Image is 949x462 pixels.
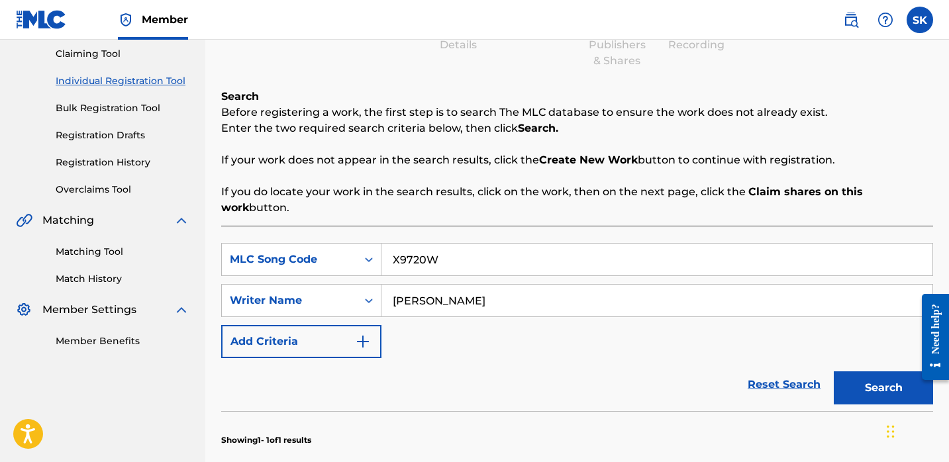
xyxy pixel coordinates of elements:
a: Match History [56,272,189,286]
div: User Menu [907,7,933,33]
img: Top Rightsholder [118,12,134,28]
img: 9d2ae6d4665cec9f34b9.svg [355,334,371,349]
a: Public Search [838,7,864,33]
p: If you do locate your work in the search results, click on the work, then on the next page, click... [221,184,933,216]
a: Reset Search [741,370,827,399]
iframe: Resource Center [912,284,949,391]
strong: Create New Work [539,154,638,166]
span: Member [142,12,188,27]
p: Enter the two required search criteria below, then click [221,120,933,136]
b: Search [221,90,259,103]
img: MLC Logo [16,10,67,29]
button: Search [834,371,933,404]
strong: Search. [518,122,558,134]
form: Search Form [221,243,933,411]
button: Add Criteria [221,325,381,358]
a: Registration History [56,156,189,169]
div: Writer Name [230,293,349,308]
span: Matching [42,212,94,228]
div: Add Publishers & Shares [584,21,650,69]
a: Registration Drafts [56,128,189,142]
a: Individual Registration Tool [56,74,189,88]
div: MLC Song Code [230,252,349,267]
iframe: Chat Widget [883,398,949,462]
img: expand [174,302,189,318]
p: If your work does not appear in the search results, click the button to continue with registration. [221,152,933,168]
div: Drag [887,412,895,451]
p: Before registering a work, the first step is to search The MLC database to ensure the work does n... [221,105,933,120]
a: Overclaims Tool [56,183,189,197]
a: Member Benefits [56,334,189,348]
img: help [877,12,893,28]
img: search [843,12,859,28]
img: Matching [16,212,32,228]
a: Matching Tool [56,245,189,259]
a: Bulk Registration Tool [56,101,189,115]
p: Showing 1 - 1 of 1 results [221,434,311,446]
span: Member Settings [42,302,136,318]
img: expand [174,212,189,228]
a: Claiming Tool [56,47,189,61]
img: Member Settings [16,302,32,318]
div: Help [872,7,899,33]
